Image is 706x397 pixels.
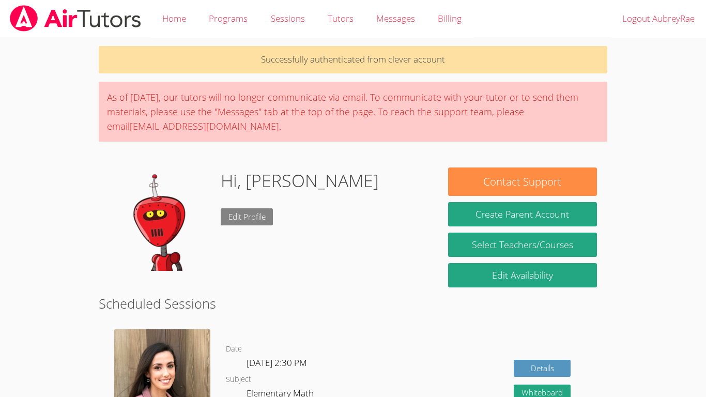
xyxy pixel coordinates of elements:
button: Contact Support [448,167,597,196]
div: As of [DATE], our tutors will no longer communicate via email. To communicate with your tutor or ... [99,82,607,142]
dt: Date [226,343,242,356]
dt: Subject [226,373,251,386]
img: airtutors_banner-c4298cdbf04f3fff15de1276eac7730deb9818008684d7c2e4769d2f7ddbe033.png [9,5,142,32]
button: Create Parent Account [448,202,597,226]
h2: Scheduled Sessions [99,294,607,313]
a: Select Teachers/Courses [448,233,597,257]
img: default.png [109,167,212,271]
p: Successfully authenticated from clever account [99,46,607,73]
h1: Hi, [PERSON_NAME] [221,167,379,194]
a: Details [514,360,571,377]
span: Messages [376,12,415,24]
a: Edit Availability [448,263,597,287]
span: [DATE] 2:30 PM [247,357,307,369]
a: Edit Profile [221,208,273,225]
